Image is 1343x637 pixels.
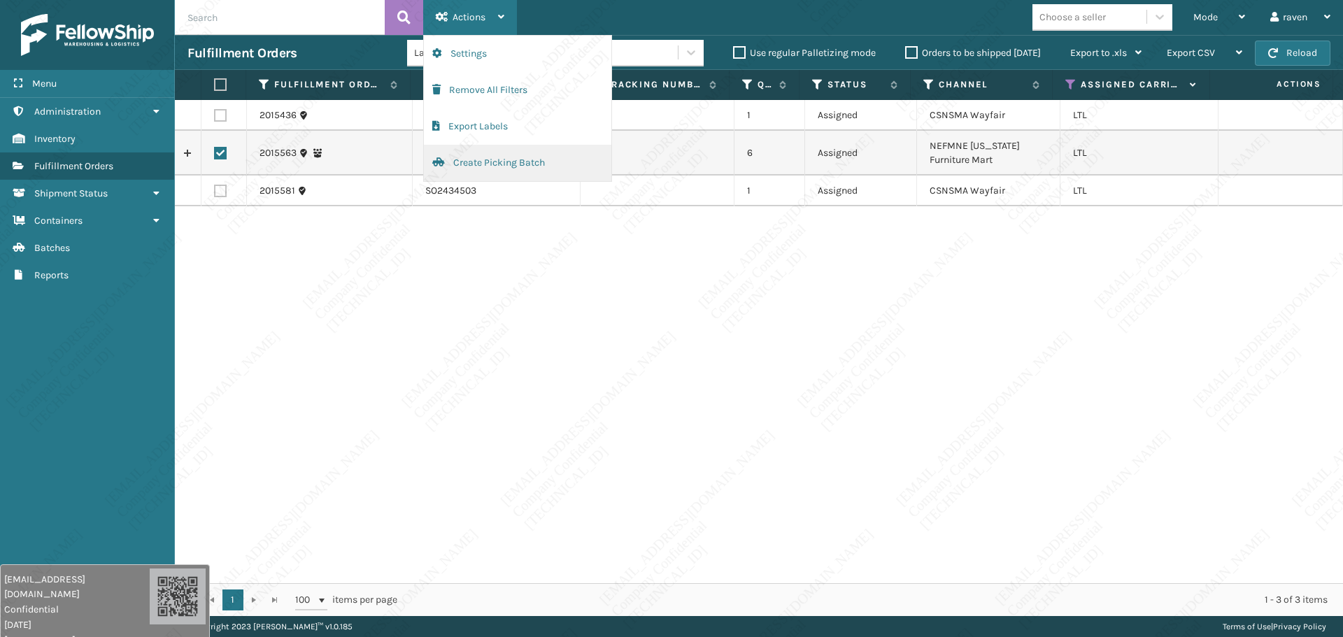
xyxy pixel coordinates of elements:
span: 100 [295,593,316,607]
td: CSNSMA Wayfair [917,100,1060,131]
td: 6 [734,131,805,176]
span: Menu [32,78,57,90]
button: Export Labels [424,108,611,145]
td: LTL [1060,176,1218,206]
td: 1 [734,176,805,206]
a: 2015563 [260,146,297,160]
span: Containers [34,215,83,227]
div: Choose a seller [1039,10,1106,24]
span: Mode [1193,11,1218,23]
span: [DATE] [4,617,150,632]
h3: Fulfillment Orders [187,45,297,62]
span: Shipment Status [34,187,108,199]
label: Use regular Palletizing mode [733,47,876,59]
a: 2015436 [260,108,297,122]
td: NEFMNE [US_STATE] Furniture Mart [917,131,1060,176]
a: Privacy Policy [1273,622,1326,631]
label: Channel [939,78,1025,91]
label: Tracking Number [605,78,703,91]
a: 1 [222,589,243,610]
td: LTL [1060,131,1218,176]
a: 2015581 [260,184,295,198]
p: Copyright 2023 [PERSON_NAME]™ v 1.0.185 [192,616,353,637]
a: Terms of Use [1223,622,1271,631]
span: Reports [34,269,69,281]
label: Status [827,78,883,91]
span: Actions [1214,73,1330,96]
td: SO2434503 [413,176,580,206]
td: LTL [1060,100,1218,131]
span: items per page [295,589,397,610]
td: 1 [734,100,805,131]
img: logo [21,14,154,56]
span: Inventory [34,133,76,145]
span: [EMAIL_ADDRESS][DOMAIN_NAME] [4,572,150,601]
div: | [1223,616,1326,637]
label: Fulfillment Order Id [274,78,383,91]
td: Assigned [805,176,917,206]
td: Assigned [805,131,917,176]
div: 1 - 3 of 3 items [417,593,1328,607]
td: CSNSMA Wayfair [917,176,1060,206]
td: Assigned [805,100,917,131]
button: Settings [424,36,611,72]
span: Export to .xls [1070,47,1127,59]
label: Assigned Carrier Service [1081,78,1183,91]
label: Orders to be shipped [DATE] [905,47,1041,59]
span: Fulfillment Orders [34,160,113,172]
div: Last 90 Days [414,45,523,60]
td: SO2434487 [413,100,580,131]
button: Remove All Filters [424,72,611,108]
span: Confidential [4,602,150,617]
span: Actions [453,11,485,23]
span: Administration [34,106,101,117]
span: Batches [34,242,70,254]
button: Reload [1255,41,1330,66]
button: Create Picking Batch [424,145,611,181]
td: SO2432826 [413,131,580,176]
span: Export CSV [1167,47,1215,59]
label: Quantity [758,78,772,91]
